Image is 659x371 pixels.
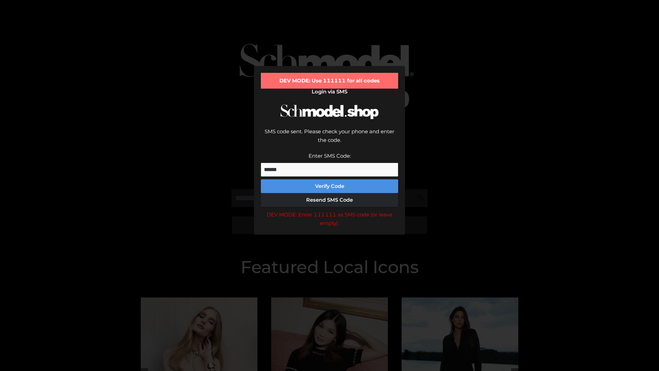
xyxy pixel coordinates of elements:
label: Enter SMS Code: [309,153,351,159]
div: SMS code sent. Please check your phone and enter the code. [261,127,398,151]
div: DEV MODE: Enter 111111 as SMS code (or leave empty). [261,210,398,228]
img: Schmodel Logo [278,98,381,125]
div: DEV MODE: Use 111111 for all codes [261,73,398,89]
button: Resend SMS Code [261,193,398,207]
h2: Login via SMS [261,89,398,95]
button: Verify Code [261,179,398,193]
